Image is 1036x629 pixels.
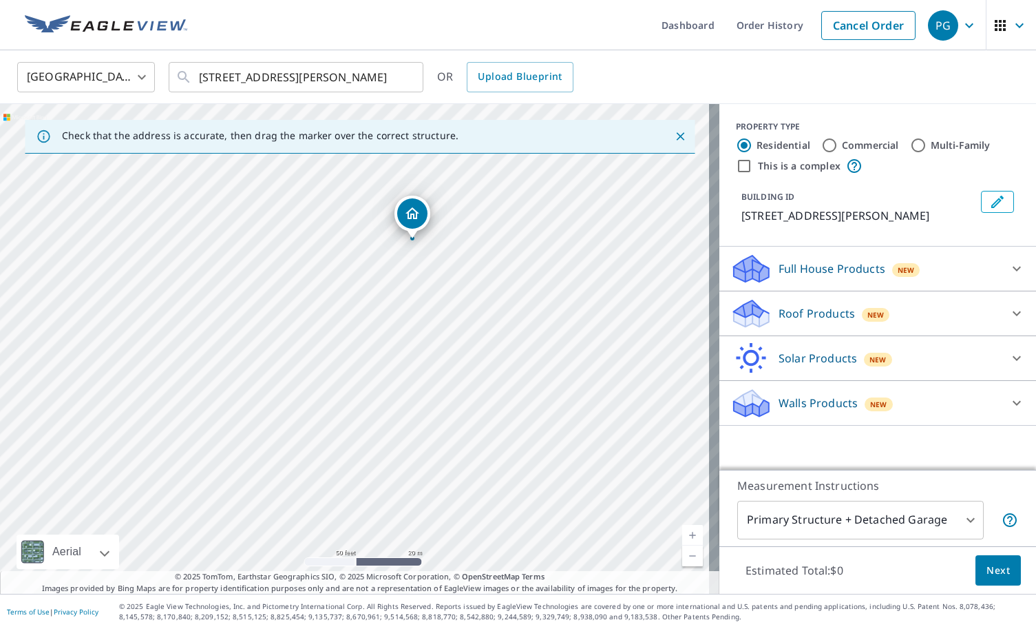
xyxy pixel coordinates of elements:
[737,501,984,539] div: Primary Structure + Detached Garage
[7,607,50,617] a: Terms of Use
[54,607,98,617] a: Privacy Policy
[437,62,573,92] div: OR
[931,138,991,152] label: Multi-Family
[730,342,1025,375] div: Solar ProductsNew
[737,477,1018,494] p: Measurement Instructions
[842,138,899,152] label: Commercial
[119,601,1029,622] p: © 2025 Eagle View Technologies, Inc. and Pictometry International Corp. All Rights Reserved. Repo...
[48,535,85,569] div: Aerial
[975,555,1021,586] button: Next
[870,399,887,410] span: New
[821,11,916,40] a: Cancel Order
[682,525,703,546] a: Current Level 19, Zoom In
[779,395,858,411] p: Walls Products
[736,121,1019,133] div: PROPERTY TYPE
[779,350,857,367] p: Solar Products
[17,535,119,569] div: Aerial
[898,265,915,276] span: New
[757,138,810,152] label: Residential
[467,62,573,92] a: Upload Blueprint
[741,207,975,224] p: [STREET_ADDRESS][PERSON_NAME]
[394,196,430,238] div: Dropped pin, building 1, Residential property, 3344 State Road 35 Frederic, WI 54837
[869,354,887,365] span: New
[730,386,1025,420] div: Walls ProductsNew
[671,127,689,145] button: Close
[758,159,841,173] label: This is a complex
[522,571,545,581] a: Terms
[734,555,854,586] p: Estimated Total: $0
[981,191,1014,213] button: Edit building 1
[17,58,155,96] div: [GEOGRAPHIC_DATA]
[779,260,885,277] p: Full House Products
[478,68,562,85] span: Upload Blueprint
[25,15,187,36] img: EV Logo
[1002,512,1018,528] span: Your report will include the primary structure and a detached garage if one exists.
[730,297,1025,330] div: Roof ProductsNew
[867,309,885,320] span: New
[730,252,1025,285] div: Full House ProductsNew
[175,571,545,583] span: © 2025 TomTom, Earthstar Geographics SIO, © 2025 Microsoft Corporation, ©
[7,608,98,616] p: |
[462,571,520,581] a: OpenStreetMap
[986,562,1010,579] span: Next
[62,130,458,142] p: Check that the address is accurate, then drag the marker over the correct structure.
[928,10,958,41] div: PG
[779,305,855,322] p: Roof Products
[682,546,703,566] a: Current Level 19, Zoom Out
[741,191,794,203] p: BUILDING ID
[199,58,395,96] input: Search by address or latitude-longitude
